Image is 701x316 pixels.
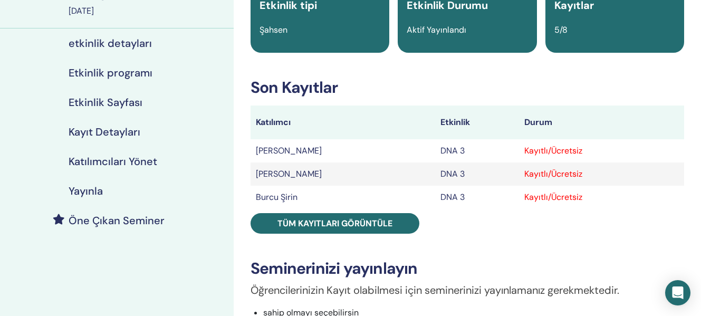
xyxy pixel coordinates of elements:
[524,191,679,204] div: Kayıtlı/Ücretsiz
[519,106,684,139] th: Durum
[251,186,435,209] td: Burcu Şirin
[251,259,684,278] h3: Seminerinizi yayınlayın
[69,155,157,168] h4: Katılımcıları Yönet
[554,24,568,35] span: 5/8
[524,168,679,180] div: Kayıtlı/Ücretsiz
[69,214,165,227] h4: Öne Çıkan Seminer
[277,218,392,229] span: Tüm kayıtları görüntüle
[69,66,152,79] h4: Etkinlik programı
[251,106,435,139] th: Katılımcı
[251,139,435,162] td: [PERSON_NAME]
[435,139,519,162] td: DNA 3
[435,186,519,209] td: DNA 3
[251,213,419,234] a: Tüm kayıtları görüntüle
[69,126,140,138] h4: Kayıt Detayları
[260,24,287,35] span: Şahsen
[407,24,466,35] span: Aktif Yayınlandı
[251,282,684,298] p: Öğrencilerinizin Kayıt olabilmesi için seminerinizi yayınlamanız gerekmektedir.
[69,185,103,197] h4: Yayınla
[69,37,152,50] h4: etkinlik detayları
[524,145,679,157] div: Kayıtlı/Ücretsiz
[665,280,690,305] div: Open Intercom Messenger
[435,162,519,186] td: DNA 3
[251,162,435,186] td: [PERSON_NAME]
[69,96,142,109] h4: Etkinlik Sayfası
[69,5,227,17] div: [DATE]
[435,106,519,139] th: Etkinlik
[251,78,684,97] h3: Son Kayıtlar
